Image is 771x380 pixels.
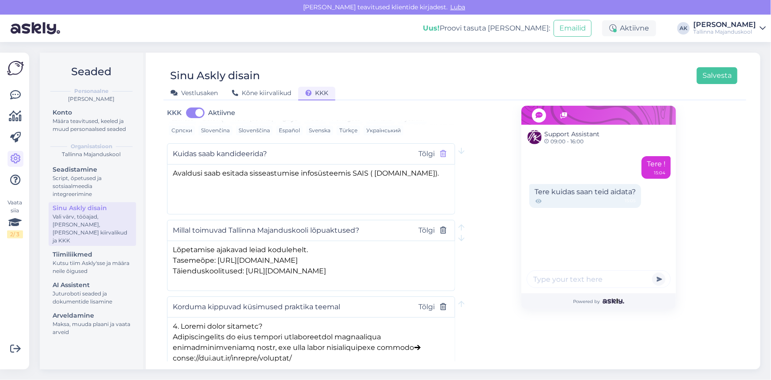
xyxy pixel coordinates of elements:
[7,230,23,238] div: 2 / 3
[276,126,303,135] div: Español
[167,241,455,288] textarea: Lõpetamise ajakavad leiad kodulehelt. Tasemeõpe: [URL][DOMAIN_NAME] Täienduskoolitused: [URL][DOM...
[642,156,671,179] div: Tere !
[236,126,273,135] div: Slovenščina
[173,301,406,313] input: Sisesta oma küsimus siia...
[53,174,132,198] div: Script, õpetused ja sotsiaalmeedia integreerimine
[167,318,455,364] textarea: 4. Loremi dolor sitametc? Adipiscingelits do eius tempori utlaboreetdol magnaaliqua enimadminimve...
[529,184,641,208] div: Tere kuidas saan teid aidata?
[306,126,333,135] div: Svenska
[53,117,132,133] div: Määra teavitused, keeled ja muud personaalsed seaded
[423,23,550,34] div: Proovi tasuta [PERSON_NAME]:
[169,126,195,135] div: Српски
[71,142,112,150] b: Organisatsioon
[544,139,600,144] span: 09:00 - 16:00
[416,301,438,313] button: Tõlgi
[544,130,600,139] span: Support Assistant
[74,87,109,95] b: Personaalne
[53,250,132,259] div: Tiimiliikmed
[53,203,132,213] div: Sinu Askly disain
[170,67,260,84] div: Sinu Askly disain
[603,299,624,304] img: Askly
[232,89,291,97] span: Kõne kiirvalikud
[53,213,132,245] div: Vali värv, tööajad, [PERSON_NAME], [PERSON_NAME] kiirvalikud ja KKK
[574,298,624,305] span: Powered by
[53,280,132,290] div: AI Assistent
[49,164,136,200] a: SeadistamineScript, õpetused ja sotsiaalmeedia integreerimine
[677,22,690,35] div: AK
[49,249,136,276] a: TiimiliikmedKutsu tiim Askly'sse ja määra neile õigused
[47,63,136,80] h2: Seaded
[697,67,737,84] button: Salvesta
[49,107,136,134] a: KontoMäära teavitused, keeled ja muud personaalsed seaded
[173,148,406,160] input: Sisesta oma küsimus siia...
[654,169,665,176] div: 15:04
[198,126,232,135] div: Slovenčina
[364,126,403,135] div: Український
[167,165,455,211] textarea: Avaldusi saab esitada sisseastumise infosüsteemis SAIS ( [DOMAIN_NAME]).
[625,197,636,205] span: 15:05
[47,95,136,103] div: [PERSON_NAME]
[416,148,438,160] button: Tõlgi
[173,225,406,236] input: Sisesta oma küsimus siia...
[423,24,440,32] b: Uus!
[528,130,542,144] img: Support
[53,320,132,336] div: Maksa, muuda plaani ja vaata arveid
[171,89,218,97] span: Vestlusaken
[693,21,766,35] a: [PERSON_NAME]Tallinna Majanduskool
[693,28,756,35] div: Tallinna Majanduskool
[53,290,132,306] div: Juturoboti seaded ja dokumentide lisamine
[448,3,468,11] span: Luba
[602,20,656,36] div: Aktiivne
[7,60,24,77] img: Askly Logo
[53,259,132,275] div: Kutsu tiim Askly'sse ja määra neile õigused
[693,21,756,28] div: [PERSON_NAME]
[53,165,132,174] div: Seadistamine
[337,126,360,135] div: Türkçe
[49,202,136,246] a: Sinu Askly disainVali värv, tööajad, [PERSON_NAME], [PERSON_NAME] kiirvalikud ja KKK
[527,270,671,288] input: Type your text here
[167,108,182,118] span: KKK
[47,150,136,158] div: Tallinna Majanduskool
[49,310,136,338] a: ArveldamineMaksa, muuda plaani ja vaata arveid
[416,225,438,236] button: Tõlgi
[208,106,235,120] label: Aktiivne
[53,311,132,320] div: Arveldamine
[554,20,592,37] button: Emailid
[305,89,328,97] span: KKK
[49,279,136,307] a: AI AssistentJuturoboti seaded ja dokumentide lisamine
[53,108,132,117] div: Konto
[7,199,23,238] div: Vaata siia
